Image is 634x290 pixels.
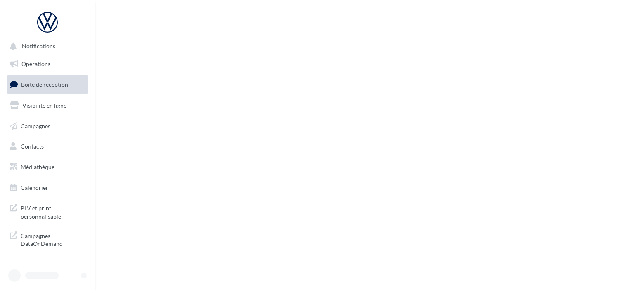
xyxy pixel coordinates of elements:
[5,138,90,155] a: Contacts
[5,75,90,93] a: Boîte de réception
[5,55,90,73] a: Opérations
[21,60,50,67] span: Opérations
[21,81,68,88] span: Boîte de réception
[22,102,66,109] span: Visibilité en ligne
[21,184,48,191] span: Calendrier
[22,43,55,50] span: Notifications
[5,158,90,176] a: Médiathèque
[5,179,90,196] a: Calendrier
[21,122,50,129] span: Campagnes
[5,118,90,135] a: Campagnes
[5,227,90,251] a: Campagnes DataOnDemand
[21,143,44,150] span: Contacts
[21,163,54,170] span: Médiathèque
[21,203,85,220] span: PLV et print personnalisable
[5,199,90,224] a: PLV et print personnalisable
[5,97,90,114] a: Visibilité en ligne
[21,230,85,248] span: Campagnes DataOnDemand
